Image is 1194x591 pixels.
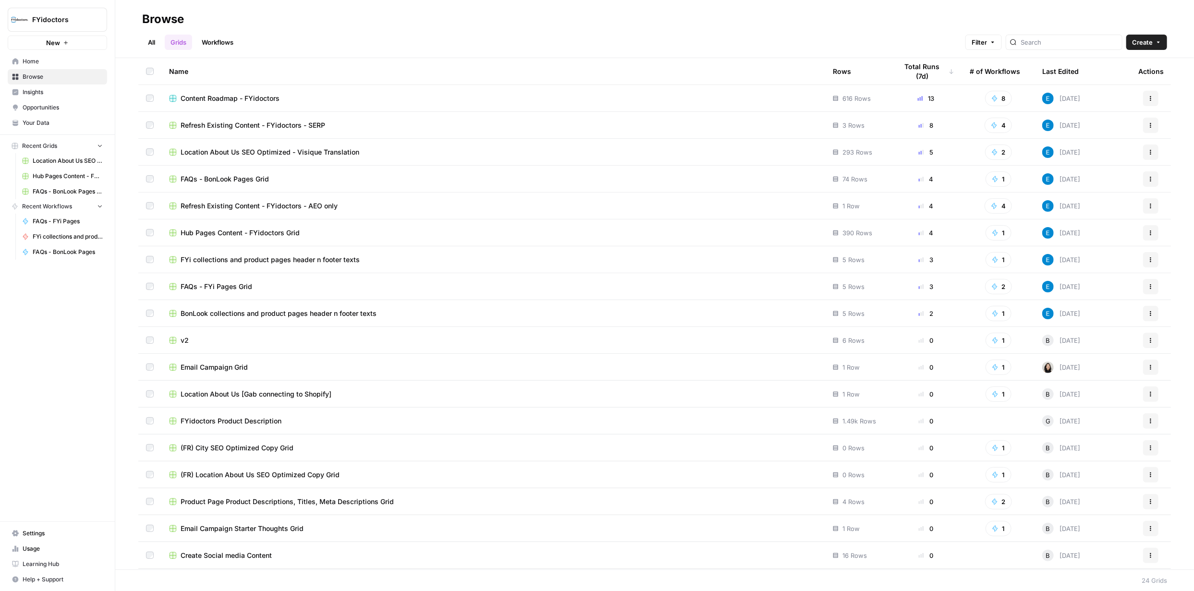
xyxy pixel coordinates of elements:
span: Insights [23,88,103,96]
span: Usage [23,544,103,553]
a: BonLook collections and product pages header n footer texts [169,309,817,318]
div: [DATE] [1042,415,1080,427]
span: Help + Support [23,575,103,584]
span: Email Campaign Starter Thoughts Grid [181,524,304,533]
span: FYi collections and product pages header n footer texts [181,255,360,265]
button: 4 [985,198,1012,214]
span: Home [23,57,103,66]
span: 293 Rows [842,147,872,157]
span: 616 Rows [842,94,871,103]
div: Keywords by Traffic [108,57,158,63]
img: website_grey.svg [15,25,23,33]
span: 1 Row [842,389,860,399]
img: lntvtk5df957tx83savlbk37mrre [1042,281,1054,292]
span: G [1046,416,1050,426]
span: Your Data [23,119,103,127]
span: Create [1132,37,1153,47]
span: 4 Rows [842,497,865,507]
span: Product Page Product Descriptions, Titles, Meta Descriptions Grid [181,497,394,507]
div: 24 Grids [1142,576,1167,585]
a: FYi collections and product pages header n footer texts [18,229,107,244]
a: Location About Us SEO Optimized - Visique Translation [169,147,817,157]
div: [DATE] [1042,335,1080,346]
div: Rows [833,58,851,84]
span: Location About Us SEO Optimized - Visique Translation [181,147,359,157]
button: 2 [985,145,1012,160]
button: 1 [986,521,1011,536]
a: Refresh Existing Content - FYidoctors - AEO only [169,201,817,211]
span: FYi collections and product pages header n footer texts [33,232,103,241]
img: lntvtk5df957tx83savlbk37mrre [1042,173,1054,185]
span: 1 Row [842,201,860,211]
span: Browse [23,72,103,81]
button: Recent Grids [8,139,107,153]
button: 4 [985,118,1012,133]
span: 1 Row [842,524,860,533]
a: FAQs - BonLook Pages Grid [18,184,107,199]
img: tab_domain_overview_orange.svg [28,56,36,63]
div: 0 [898,362,954,372]
span: 1 Row [842,362,860,372]
span: New [46,38,60,48]
div: [DATE] [1042,227,1080,239]
div: [DATE] [1042,550,1080,561]
a: Workflows [196,35,239,50]
button: 1 [986,225,1011,241]
span: FYidoctors Product Description [181,416,281,426]
a: Create Social media Content [169,551,817,560]
button: 2 [985,494,1012,509]
a: v2 [169,336,817,345]
div: [DATE] [1042,442,1080,454]
a: Opportunities [8,100,107,115]
div: 4 [898,201,954,211]
span: 5 Rows [842,282,865,291]
img: logo_orange.svg [15,15,23,23]
input: Search [1021,37,1118,47]
div: [DATE] [1042,200,1080,212]
div: [DATE] [1042,523,1080,534]
span: B [1046,389,1050,399]
div: 4 [898,174,954,184]
span: v2 [181,336,189,345]
span: 3 Rows [842,121,865,130]
div: [DATE] [1042,496,1080,507]
div: 0 [898,497,954,507]
button: 1 [986,252,1011,267]
button: 1 [986,386,1011,402]
div: [DATE] [1042,388,1080,400]
img: lntvtk5df957tx83savlbk37mrre [1042,227,1054,239]
span: Learning Hub [23,560,103,568]
span: (FR) Location About Us SEO Optimized Copy Grid [181,470,340,480]
div: 2 [898,309,954,318]
span: 6 Rows [842,336,865,345]
div: Domain Overview [38,57,86,63]
span: 5 Rows [842,309,865,318]
a: Browse [8,69,107,84]
button: Filter [965,35,1002,50]
div: [DATE] [1042,120,1080,131]
button: Help + Support [8,572,107,587]
span: Settings [23,529,103,538]
div: Total Runs (7d) [898,58,954,84]
a: (FR) City SEO Optimized Copy Grid [169,443,817,453]
div: 0 [898,416,954,426]
span: 390 Rows [842,228,872,238]
div: Last Edited [1042,58,1079,84]
div: 13 [898,94,954,103]
span: Recent Workflows [22,202,72,211]
div: 8 [898,121,954,130]
img: lntvtk5df957tx83savlbk37mrre [1042,93,1054,104]
span: Create Social media Content [181,551,272,560]
span: (FR) City SEO Optimized Copy Grid [181,443,293,453]
img: FYidoctors Logo [11,11,28,28]
div: [DATE] [1042,93,1080,104]
a: All [142,35,161,50]
a: Grids [165,35,192,50]
div: Browse [142,12,184,27]
div: 0 [898,551,954,560]
span: B [1046,443,1050,453]
div: 0 [898,389,954,399]
img: lntvtk5df957tx83savlbk37mrre [1042,200,1054,212]
button: 1 [986,467,1011,482]
div: # of Workflows [970,58,1020,84]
